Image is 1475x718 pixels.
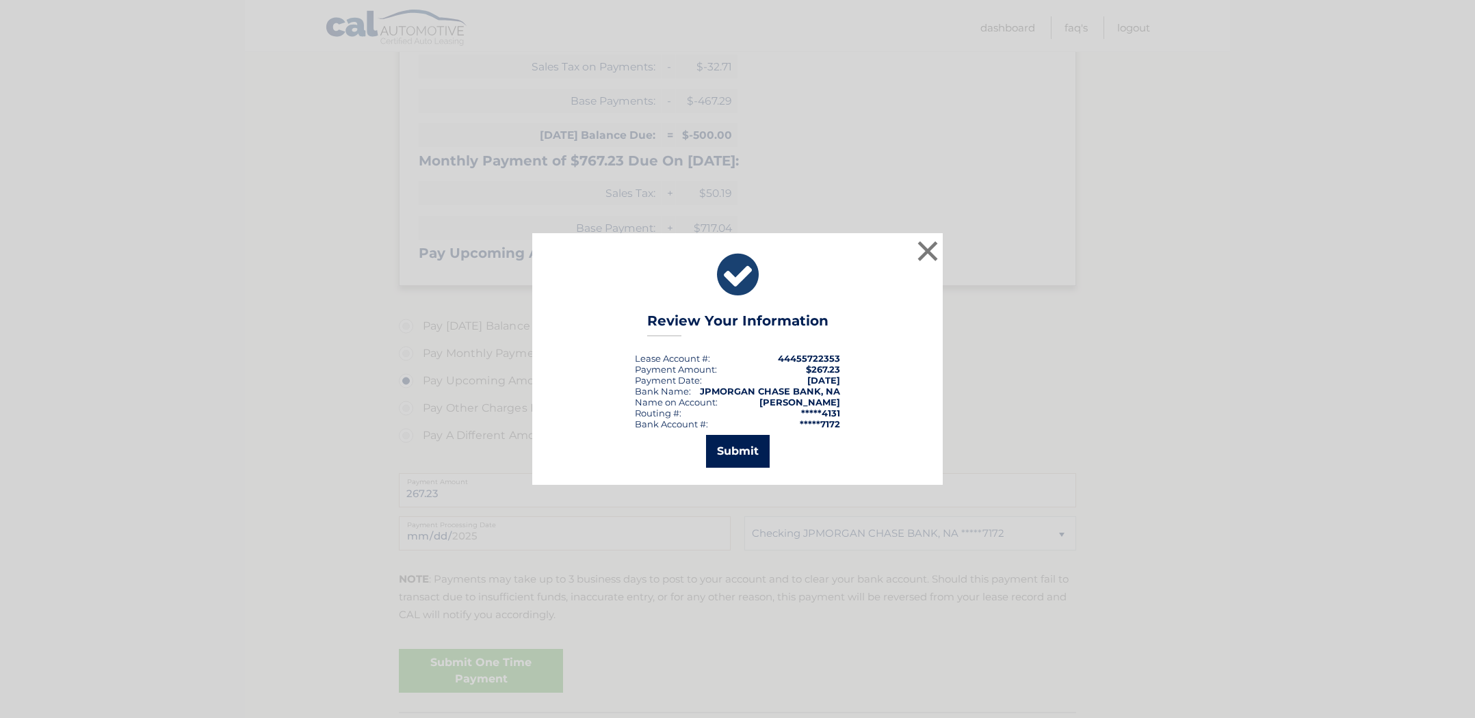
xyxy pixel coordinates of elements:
h3: Review Your Information [647,313,828,336]
strong: 44455722353 [778,353,840,364]
div: Bank Name: [635,386,691,397]
span: [DATE] [807,375,840,386]
button: Submit [706,435,770,468]
div: Name on Account: [635,397,718,408]
strong: [PERSON_NAME] [759,397,840,408]
strong: JPMORGAN CHASE BANK, NA [700,386,840,397]
div: Routing #: [635,408,681,418]
span: Payment Date [635,375,700,386]
div: Bank Account #: [635,418,708,429]
div: : [635,375,702,386]
button: × [914,237,941,265]
div: Payment Amount: [635,364,717,375]
div: Lease Account #: [635,353,710,364]
span: $267.23 [806,364,840,375]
